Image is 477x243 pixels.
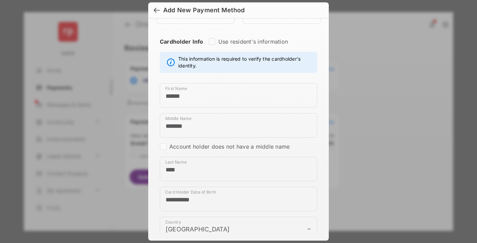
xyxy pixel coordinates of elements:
[160,38,203,57] strong: Cardholder Info
[178,56,313,69] span: This information is required to verify the cardholder's identity.
[163,6,245,14] div: Add New Payment Method
[169,143,290,150] label: Account holder does not have a middle name
[218,38,288,45] label: Use resident's information
[160,217,317,241] div: payment_method_screening[postal_addresses][country]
